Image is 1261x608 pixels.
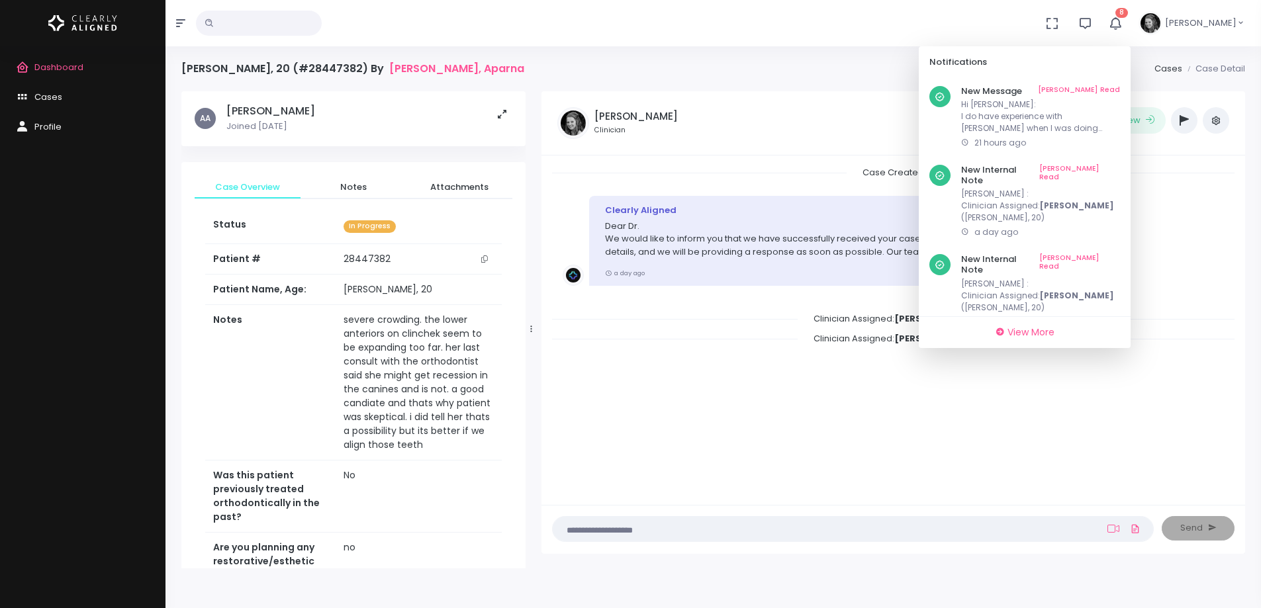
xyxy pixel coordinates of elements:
td: No [336,460,502,533]
div: 8 [919,46,1131,348]
div: scrollable content [919,78,1131,316]
a: [PERSON_NAME] Read [1039,165,1120,185]
a: [PERSON_NAME] Read [1038,86,1120,97]
td: no [336,533,502,605]
span: Profile [34,120,62,133]
a: [PERSON_NAME], Aparna [389,62,524,75]
small: Clinician [594,125,678,136]
div: scrollable content [552,166,1235,492]
li: Case Detail [1182,62,1245,75]
span: Attachments [417,181,502,194]
b: [PERSON_NAME] [1040,290,1114,301]
p: [PERSON_NAME] : ([PERSON_NAME], 20) [961,278,1120,314]
span: AA [195,108,216,129]
h5: [PERSON_NAME] [226,105,315,118]
span: Notes [311,181,396,194]
p: Clinician Assigned: [961,200,1120,212]
a: Add Loom Video [1105,523,1122,534]
span: [PERSON_NAME] [1165,17,1237,30]
small: a day ago [605,269,645,277]
td: 28447382 [336,244,502,275]
th: Was this patient previously treated orthodontically in the past? [205,460,336,533]
b: [PERSON_NAME] [894,332,972,345]
a: Cases [1154,62,1182,75]
a: New Internal Note[PERSON_NAME] Read[PERSON_NAME] :Clinician Assigned:[PERSON_NAME]([PERSON_NAME],... [919,246,1131,335]
span: 8 [1115,8,1128,18]
p: Clinician Assigned: [961,290,1120,302]
a: New Internal Note[PERSON_NAME] Read[PERSON_NAME] :Clinician Assigned:[PERSON_NAME]([PERSON_NAME],... [919,157,1131,246]
h6: New Internal Note [961,254,1120,275]
span: a day ago [974,316,1018,327]
span: Cases [34,91,62,103]
a: Add Files [1127,517,1143,541]
div: Clearly Aligned [605,204,1102,217]
a: [PERSON_NAME] Read [1039,254,1120,275]
th: Patient # [205,243,336,275]
span: a day ago [974,226,1018,238]
h6: Notifications [929,57,1104,67]
h6: New Message [961,86,1120,97]
img: Logo Horizontal [48,9,117,37]
h5: [PERSON_NAME] [594,110,678,122]
a: New Message[PERSON_NAME] ReadHi [PERSON_NAME]:I do have experience with [PERSON_NAME] when I was ... [919,78,1131,157]
span: View More [1007,326,1054,339]
p: Dear Dr. We would like to inform you that we have successfully received your case. Our team is cu... [605,220,1102,259]
td: [PERSON_NAME], 20 [336,275,502,305]
th: Patient Name, Age: [205,275,336,305]
h6: New Internal Note [961,165,1120,185]
b: [PERSON_NAME] [894,312,972,325]
p: [PERSON_NAME] : ([PERSON_NAME], 20) [961,188,1120,224]
th: Are you planning any restorative/esthetic treatment? If yes, what are you planning? [205,533,336,605]
span: Dashboard [34,61,83,73]
span: Clinician Assigned: [798,308,988,329]
span: 21 hours ago [974,137,1026,148]
a: View More [924,322,1125,343]
td: severe crowding. the lower anteriors on clinchek seem to be expanding too far. her last consult w... [336,305,502,460]
p: Hi [PERSON_NAME]: I do have experience with [PERSON_NAME] when I was doing straight wire ortho. T... [961,99,1120,134]
div: scrollable content [181,91,526,568]
th: Status [205,210,336,243]
span: Clinician Assigned: [798,328,988,349]
p: Joined [DATE] [226,120,315,133]
h4: [PERSON_NAME], 20 (#28447382) By [181,62,524,75]
span: Case Overview [205,181,290,194]
img: Header Avatar [1139,11,1162,35]
span: Case Created [847,162,940,183]
span: In Progress [344,220,396,233]
b: [PERSON_NAME] [1040,200,1114,211]
th: Notes [205,305,336,460]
